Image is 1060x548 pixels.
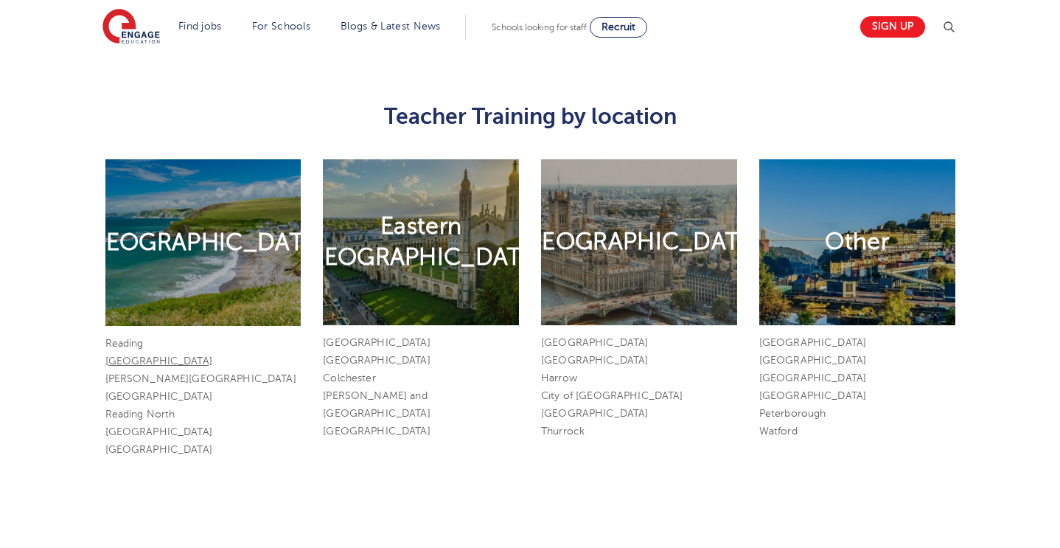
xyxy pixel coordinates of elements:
h2: Eastern [GEOGRAPHIC_DATA] [299,211,543,273]
li: Harrow [541,370,737,387]
a: [GEOGRAPHIC_DATA] [541,408,648,419]
span: Recruit [602,21,635,32]
a: For Schools [252,21,310,32]
li: Thurrock [541,423,737,440]
a: [GEOGRAPHIC_DATA] [105,391,212,402]
a: Find jobs [178,21,222,32]
a: [GEOGRAPHIC_DATA] [541,337,648,348]
h2: Other [825,226,889,257]
a: [GEOGRAPHIC_DATA] [105,355,212,367]
h2: [GEOGRAPHIC_DATA] [517,226,761,257]
a: Sign up [860,16,925,38]
li: Watford [759,423,955,440]
li: [GEOGRAPHIC_DATA] [541,352,737,370]
a: [GEOGRAPHIC_DATA] [759,337,866,348]
li: [PERSON_NAME][GEOGRAPHIC_DATA] [105,370,301,388]
li: [PERSON_NAME] and [GEOGRAPHIC_DATA] [323,387,519,423]
li: City of [GEOGRAPHIC_DATA] [541,387,737,405]
a: [GEOGRAPHIC_DATA] [105,426,212,437]
li: Peterborough [759,405,955,423]
li: [GEOGRAPHIC_DATA] [759,352,955,370]
span: Schools looking for staff [492,22,587,32]
a: [GEOGRAPHIC_DATA] [759,372,866,384]
img: Engage Education [102,9,160,46]
a: [GEOGRAPHIC_DATA] [323,355,430,366]
li: [GEOGRAPHIC_DATA] [759,387,955,405]
a: Recruit [590,17,647,38]
a: Reading [105,338,144,349]
a: Blogs & Latest News [341,21,441,32]
h2: [GEOGRAPHIC_DATA] [81,227,324,258]
a: [GEOGRAPHIC_DATA] [105,444,212,455]
li: Reading North [105,406,301,423]
a: Colchester [323,372,375,384]
h3: Teacher Training by location [94,104,966,129]
li: [GEOGRAPHIC_DATA] [323,423,519,440]
a: [GEOGRAPHIC_DATA] [323,337,430,348]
